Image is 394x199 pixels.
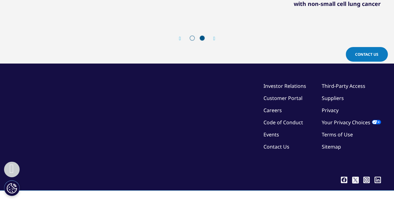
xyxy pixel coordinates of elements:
[4,180,20,196] button: Cookies Settings
[263,131,279,138] a: Events
[346,47,388,62] a: Contact Us
[207,36,215,41] div: Next slide
[263,107,282,114] a: Careers
[322,143,341,150] a: Sitemap
[322,119,381,126] a: Your Privacy Choices
[322,83,365,89] a: Third-Party Access
[179,36,187,41] div: Previous slide
[322,131,353,138] a: Terms of Use
[263,83,306,89] a: Investor Relations
[322,107,339,114] a: Privacy
[322,95,344,102] a: Suppliers
[263,143,289,150] a: Contact Us
[355,52,378,57] span: Contact Us
[263,119,303,126] a: Code of Conduct
[263,95,302,102] a: Customer Portal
